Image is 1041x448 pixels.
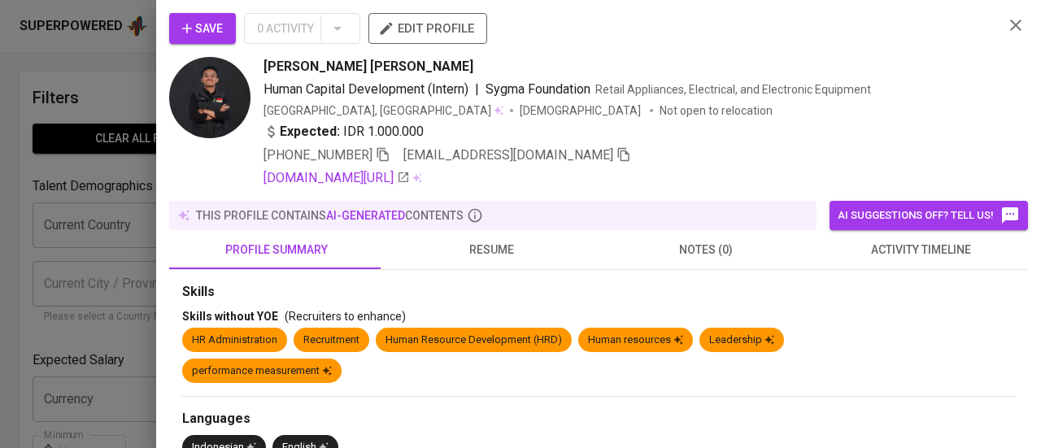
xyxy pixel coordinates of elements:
[595,83,871,96] span: Retail Appliances, Electrical, and Electronic Equipment
[838,206,1020,225] span: AI suggestions off? Tell us!
[196,207,464,224] p: this profile contains contents
[192,333,277,348] div: HR Administration
[264,168,410,188] a: [DOMAIN_NAME][URL]
[394,240,589,260] span: resume
[326,209,405,222] span: AI-generated
[169,13,236,44] button: Save
[381,18,474,39] span: edit profile
[182,410,1015,428] div: Languages
[264,147,372,163] span: [PHONE_NUMBER]
[264,81,468,97] span: Human Capital Development (Intern)
[182,19,223,39] span: Save
[182,283,1015,302] div: Skills
[385,333,562,348] div: Human Resource Development (HRD)
[830,201,1028,230] button: AI suggestions off? Tell us!
[280,122,340,141] b: Expected:
[660,102,773,119] p: Not open to relocation
[285,310,406,323] span: (Recruiters to enhance)
[264,102,503,119] div: [GEOGRAPHIC_DATA], [GEOGRAPHIC_DATA]
[169,57,250,138] img: 9b78c4ee83351d941c5f39cb6f3e2334.png
[264,122,424,141] div: IDR 1.000.000
[520,102,643,119] span: [DEMOGRAPHIC_DATA]
[303,333,359,348] div: Recruitment
[486,81,590,97] span: Sygma Foundation
[368,21,487,34] a: edit profile
[823,240,1018,260] span: activity timeline
[709,333,774,348] div: Leadership
[368,13,487,44] button: edit profile
[182,310,278,323] span: Skills without YOE
[403,147,613,163] span: [EMAIL_ADDRESS][DOMAIN_NAME]
[608,240,804,260] span: notes (0)
[179,240,374,260] span: profile summary
[475,80,479,99] span: |
[192,363,332,379] div: performance measurement
[588,333,683,348] div: Human resources
[264,57,473,76] span: [PERSON_NAME] [PERSON_NAME]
